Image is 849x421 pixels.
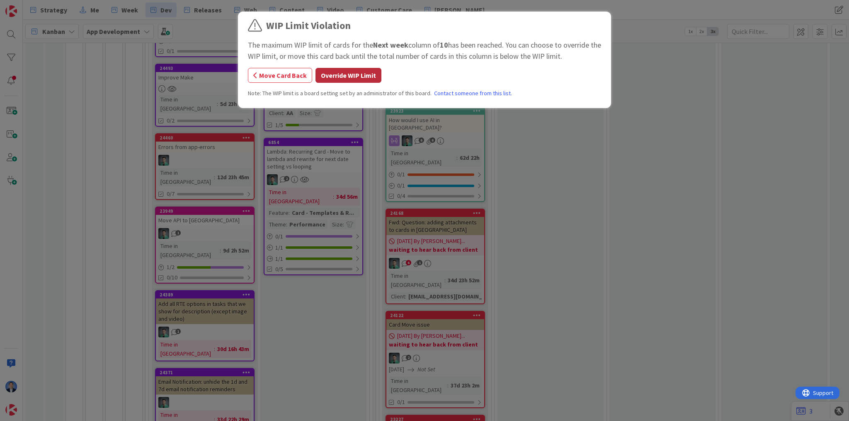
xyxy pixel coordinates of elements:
div: The maximum WIP limit of cards for the column of has been reached. You can choose to override the... [248,39,601,62]
div: Note: The WIP limit is a board setting set by an administrator of this board. [248,89,601,98]
div: WIP Limit Violation [266,18,351,33]
button: Override WIP Limit [315,68,381,83]
b: 10 [440,40,448,50]
b: Next week [373,40,408,50]
a: Contact someone from this list. [434,89,512,98]
span: Support [17,1,38,11]
button: Move Card Back [248,68,312,83]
